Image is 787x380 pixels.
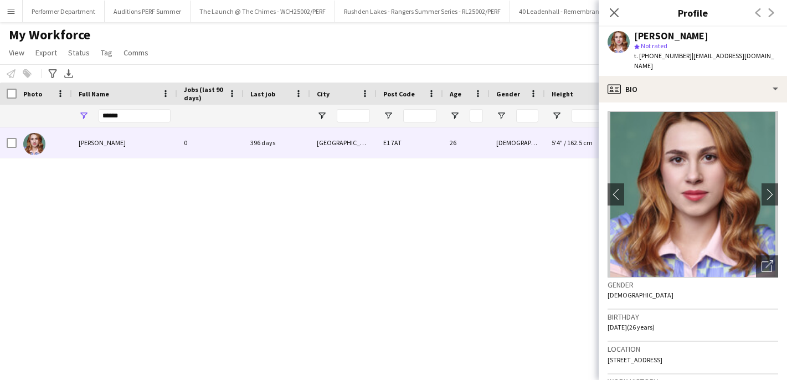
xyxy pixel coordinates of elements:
input: Height Filter Input [572,109,649,122]
div: 5'4" / 162.5 cm [545,127,656,158]
button: Open Filter Menu [317,111,327,121]
span: [DATE] (26 years) [608,323,655,331]
div: [PERSON_NAME] [634,31,708,41]
div: [DEMOGRAPHIC_DATA] [490,127,545,158]
div: [GEOGRAPHIC_DATA] [310,127,377,158]
span: My Workforce [9,27,90,43]
span: Jobs (last 90 days) [184,85,224,102]
h3: Location [608,344,778,354]
span: [DEMOGRAPHIC_DATA] [608,291,673,299]
button: Open Filter Menu [383,111,393,121]
app-action-btn: Export XLSX [62,67,75,80]
span: Post Code [383,90,415,98]
div: 0 [177,127,244,158]
button: Rushden Lakes - Rangers Summer Series - RL25002/PERF [335,1,510,22]
input: Gender Filter Input [516,109,538,122]
a: Export [31,45,61,60]
span: Gender [496,90,520,98]
button: Open Filter Menu [79,111,89,121]
button: The Launch @ The Chimes - WCH25002/PERF [191,1,335,22]
span: | [EMAIL_ADDRESS][DOMAIN_NAME] [634,52,774,70]
button: 40 Leadenhall - Remembrance Band - 40LH25002/PERF [510,1,683,22]
button: Open Filter Menu [496,111,506,121]
span: View [9,48,24,58]
a: Tag [96,45,117,60]
h3: Birthday [608,312,778,322]
img: Crew avatar or photo [608,111,778,278]
input: City Filter Input [337,109,370,122]
h3: Gender [608,280,778,290]
button: Open Filter Menu [450,111,460,121]
span: [PERSON_NAME] [79,138,126,147]
span: Height [552,90,573,98]
span: Last job [250,90,275,98]
span: Full Name [79,90,109,98]
span: Export [35,48,57,58]
span: Tag [101,48,112,58]
a: Comms [119,45,153,60]
input: Full Name Filter Input [99,109,171,122]
span: Comms [124,48,148,58]
span: Photo [23,90,42,98]
div: E1 7AT [377,127,443,158]
input: Age Filter Input [470,109,483,122]
div: Open photos pop-in [756,255,778,278]
h3: Profile [599,6,787,20]
span: Not rated [641,42,667,50]
img: Lottie Grogan [23,133,45,155]
span: City [317,90,330,98]
span: [STREET_ADDRESS] [608,356,662,364]
input: Post Code Filter Input [403,109,436,122]
button: Auditions PERF Summer [105,1,191,22]
button: Open Filter Menu [552,111,562,121]
span: Status [68,48,90,58]
div: 26 [443,127,490,158]
span: t. [PHONE_NUMBER] [634,52,692,60]
button: Performer Department [23,1,105,22]
a: Status [64,45,94,60]
app-action-btn: Advanced filters [46,67,59,80]
div: Bio [599,76,787,102]
a: View [4,45,29,60]
span: Age [450,90,461,98]
div: 396 days [244,127,310,158]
